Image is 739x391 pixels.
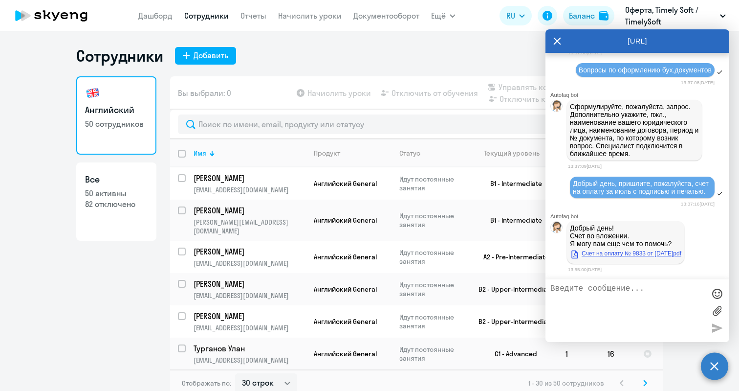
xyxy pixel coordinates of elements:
span: 1 - 30 из 50 сотрудников [528,379,604,388]
button: RU [500,6,532,25]
time: 13:37:16[DATE] [681,201,715,207]
a: Сотрудники [184,11,229,21]
p: Оферта, Timely Soft / TimelySoft [625,4,716,27]
h1: Сотрудники [76,46,163,66]
p: Идут постоянные занятия [399,345,466,363]
a: Документооборот [353,11,419,21]
img: bot avatar [551,100,563,115]
div: Добавить [194,49,228,61]
a: [PERSON_NAME] [194,205,305,216]
a: [PERSON_NAME] [194,278,305,289]
p: 82 отключено [85,199,148,209]
p: [EMAIL_ADDRESS][DOMAIN_NAME] [194,185,305,194]
div: Статус [399,149,420,158]
span: Ещё [431,10,446,22]
a: Начислить уроки [278,11,342,21]
td: 16 [600,338,635,370]
time: 13:37:08[DATE] [681,80,715,85]
p: [PERSON_NAME] [194,246,304,257]
td: B1 - Intermediate [467,200,558,241]
div: Имя [194,149,305,158]
button: Оферта, Timely Soft / TimelySoft [620,4,731,27]
div: Autofaq bot [550,213,729,219]
img: bot avatar [551,222,563,236]
a: Все50 активны82 отключено [76,162,156,241]
td: 1 [558,338,600,370]
a: Счет на оплату № 9833 от [DATE]pdf [570,248,681,259]
p: Идут постоянные занятия [399,248,466,266]
div: Autofaq bot [550,92,729,98]
p: Идут постоянные занятия [399,313,466,330]
td: B2 - Upper-Intermediate [467,305,558,338]
div: Продукт [314,149,340,158]
p: [PERSON_NAME] [194,278,304,289]
img: balance [599,11,609,21]
p: Идут постоянные занятия [399,280,466,298]
span: Английский General [314,253,377,261]
div: Имя [194,149,206,158]
span: Английский General [314,285,377,294]
time: 13:37:09[DATE] [568,163,602,169]
td: B1 - Intermediate [467,167,558,200]
p: [EMAIL_ADDRESS][DOMAIN_NAME] [194,356,305,365]
span: Вопросы по оформлению бух.документов [579,66,712,74]
span: Английский General [314,179,377,188]
p: [EMAIL_ADDRESS][DOMAIN_NAME] [194,291,305,300]
p: [PERSON_NAME] [194,311,304,322]
a: Английский50 сотрудников [76,76,156,155]
time: 13:55:00[DATE] [568,267,602,272]
div: Баланс [569,10,595,22]
button: Ещё [431,6,456,25]
input: Поиск по имени, email, продукту или статусу [178,115,655,134]
a: [PERSON_NAME] [194,173,305,184]
span: RU [506,10,515,22]
div: Текущий уровень [475,149,557,158]
time: 13:37:06[DATE] [568,50,602,55]
td: A2 - Pre-Intermediate [467,241,558,273]
span: Английский General [314,317,377,326]
p: 50 активны [85,188,148,199]
label: Лимит 10 файлов [710,303,724,318]
button: Добавить [175,47,236,65]
p: [EMAIL_ADDRESS][DOMAIN_NAME] [194,323,305,332]
a: Дашборд [138,11,173,21]
p: [PERSON_NAME] [194,173,304,184]
td: B2 - Upper-Intermediate [467,273,558,305]
span: Добрый день, пришлите, пожалуйста, счет на оплату за июль с подписью и печатью. [573,180,711,195]
span: Отображать по: [182,379,231,388]
p: Идут постоянные занятия [399,211,466,229]
p: 50 сотрудников [85,118,148,129]
a: Отчеты [240,11,266,21]
a: Турганов Улан [194,343,305,354]
a: [PERSON_NAME] [194,246,305,257]
div: Текущий уровень [484,149,540,158]
span: Сформулируйте, пожалуйста, запрос. Дополнительно укажите, пжл., наименование вашего юридического ... [570,103,700,158]
img: english [85,85,101,101]
h3: Все [85,173,148,186]
span: Английский General [314,349,377,358]
span: Вы выбрали: 0 [178,87,231,99]
p: Турганов Улан [194,343,304,354]
td: C1 - Advanced [467,338,558,370]
p: Добрый день! Счет во вложении. Я могу вам еще чем то помочь? [570,224,681,248]
p: [PERSON_NAME] [194,205,304,216]
span: Английский General [314,216,377,225]
p: [EMAIL_ADDRESS][DOMAIN_NAME] [194,259,305,268]
p: [PERSON_NAME][EMAIL_ADDRESS][DOMAIN_NAME] [194,218,305,235]
button: Балансbalance [563,6,614,25]
p: Идут постоянные занятия [399,175,466,192]
h3: Английский [85,104,148,116]
a: [PERSON_NAME] [194,311,305,322]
